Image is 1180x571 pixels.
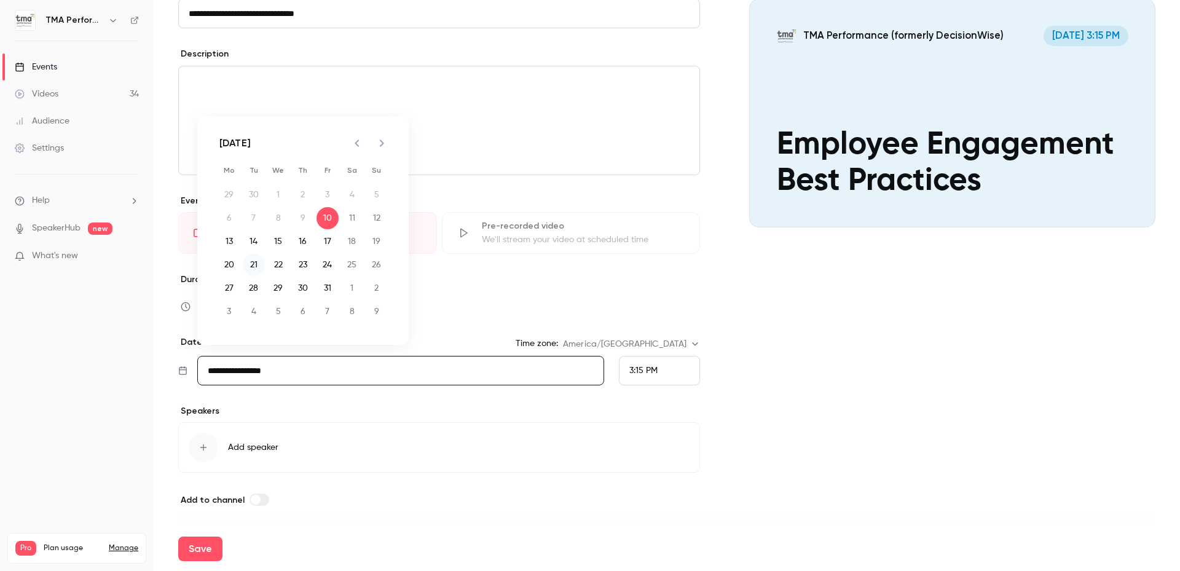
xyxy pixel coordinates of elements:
button: Add speaker [178,422,700,473]
button: 31 [317,277,339,299]
button: 19 [366,230,388,253]
button: 27 [218,277,240,299]
span: Thursday [292,158,314,183]
span: 3:15 PM [629,366,658,375]
button: 23 [292,254,314,276]
button: 28 [243,277,265,299]
button: 1 [341,277,363,299]
span: new [88,222,112,235]
button: Next month [369,131,394,156]
span: Add to channel [181,495,245,505]
span: Sunday [366,158,388,183]
label: Time zone: [516,337,558,350]
span: Monday [218,158,240,183]
button: 20 [218,254,240,276]
div: Events [15,61,57,73]
button: 5 [267,301,289,323]
button: 17 [317,230,339,253]
img: TMA Performance (formerly DecisionWise) [15,10,35,30]
div: Settings [15,142,64,154]
h6: TMA Performance (formerly DecisionWise) [45,14,103,26]
button: 8 [341,301,363,323]
span: Tuesday [243,158,265,183]
li: help-dropdown-opener [15,194,139,207]
button: 7 [317,301,339,323]
label: Description [178,48,229,60]
div: [DATE] [219,136,251,151]
button: Save [178,537,222,561]
button: 25 [341,254,363,276]
span: Saturday [341,158,363,183]
button: 3 [218,301,240,323]
button: 22 [267,254,289,276]
button: 9 [366,301,388,323]
span: Pro [15,541,36,556]
div: Videos [15,88,58,100]
button: 14 [243,230,265,253]
div: editor [179,66,699,175]
button: 15 [267,230,289,253]
label: Duration [178,274,700,286]
a: SpeakerHub [32,222,81,235]
button: 18 [341,230,363,253]
div: LiveGo live at scheduled time [178,212,437,254]
span: Friday [317,158,339,183]
button: 12 [366,207,388,229]
button: 29 [267,277,289,299]
iframe: Noticeable Trigger [124,251,139,262]
div: From [619,356,700,385]
p: Event type [178,195,700,207]
div: Pre-recorded video [482,220,685,232]
div: We'll stream your video at scheduled time [482,234,685,246]
span: Plan usage [44,543,101,553]
button: 6 [292,301,314,323]
button: 30 [292,277,314,299]
button: 11 [341,207,363,229]
div: America/[GEOGRAPHIC_DATA] [563,338,700,350]
button: 4 [243,301,265,323]
button: 26 [366,254,388,276]
p: Date and time [178,336,242,349]
div: Audience [15,115,69,127]
span: Wednesday [267,158,289,183]
a: Manage [109,543,138,553]
button: 24 [317,254,339,276]
div: Pre-recorded videoWe'll stream your video at scheduled time [442,212,701,254]
button: 13 [218,230,240,253]
section: description [178,66,700,175]
span: Help [32,194,50,207]
button: 10 [317,207,339,229]
span: What's new [32,250,78,262]
button: 2 [366,277,388,299]
span: Add speaker [228,441,278,454]
button: 21 [243,254,265,276]
button: 16 [292,230,314,253]
p: Speakers [178,405,700,417]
